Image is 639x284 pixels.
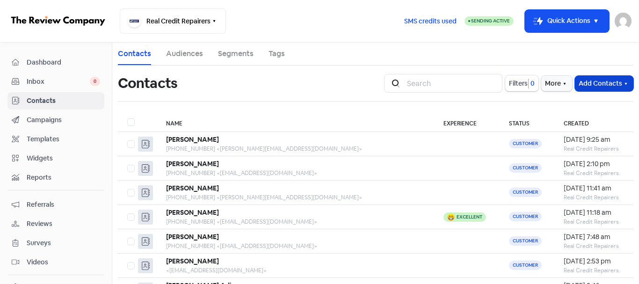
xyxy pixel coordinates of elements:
[564,193,624,202] div: Real Credit Repairers
[509,261,542,270] span: Customer
[525,10,609,32] button: Quick Actions
[27,200,100,210] span: Referrals
[7,92,104,109] a: Contacts
[120,8,226,34] button: Real Credit Repairers
[500,113,555,132] th: Status
[166,135,219,144] b: [PERSON_NAME]
[166,266,425,275] div: <[EMAIL_ADDRESS][DOMAIN_NAME]>
[166,160,219,168] b: [PERSON_NAME]
[615,13,632,29] img: User
[7,111,104,129] a: Campaigns
[434,113,500,132] th: Experience
[7,169,104,186] a: Reports
[166,208,219,217] b: [PERSON_NAME]
[564,208,624,218] div: [DATE] 11:18 am
[27,115,100,125] span: Campaigns
[564,145,624,153] div: Real Credit Repairers
[166,257,219,265] b: [PERSON_NAME]
[471,18,510,24] span: Sending Active
[564,242,624,250] div: Real Credit Repairers
[7,73,104,90] a: Inbox 0
[554,113,633,132] th: Created
[509,188,542,197] span: Customer
[27,153,100,163] span: Widgets
[564,256,624,266] div: [DATE] 2:53 pm
[457,215,482,219] div: Excellent
[118,48,151,59] a: Contacts
[218,48,254,59] a: Segments
[27,134,100,144] span: Templates
[7,234,104,252] a: Surveys
[118,68,177,98] h1: Contacts
[7,150,104,167] a: Widgets
[541,76,572,91] button: More
[90,77,100,86] span: 0
[529,79,535,88] span: 0
[7,215,104,233] a: Reviews
[166,242,425,250] div: [PHONE_NUMBER] <[EMAIL_ADDRESS][DOMAIN_NAME]>
[564,159,624,169] div: [DATE] 2:10 pm
[166,145,425,153] div: [PHONE_NUMBER] <[PERSON_NAME][EMAIL_ADDRESS][DOMAIN_NAME]>
[7,54,104,71] a: Dashboard
[7,196,104,213] a: Referrals
[166,233,219,241] b: [PERSON_NAME]
[404,16,457,26] span: SMS credits used
[27,219,100,229] span: Reviews
[509,79,528,88] span: Filters
[7,131,104,148] a: Templates
[7,254,104,271] a: Videos
[564,232,624,242] div: [DATE] 7:48 am
[564,218,624,226] div: Real Credit Repairers
[564,266,624,275] div: Real Credit Repairers
[166,48,203,59] a: Audiences
[166,218,425,226] div: [PHONE_NUMBER] <[EMAIL_ADDRESS][DOMAIN_NAME]>
[27,96,100,106] span: Contacts
[27,257,100,267] span: Videos
[509,236,542,246] span: Customer
[396,15,465,25] a: SMS credits used
[564,135,624,145] div: [DATE] 9:25 am
[564,183,624,193] div: [DATE] 11:41 am
[401,74,502,93] input: Search
[166,184,219,192] b: [PERSON_NAME]
[269,48,285,59] a: Tags
[27,238,100,248] span: Surveys
[27,58,100,67] span: Dashboard
[505,75,538,91] button: Filters0
[27,173,100,182] span: Reports
[157,113,434,132] th: Name
[509,139,542,148] span: Customer
[564,169,624,177] div: Real Credit Repairers
[509,212,542,221] span: Customer
[575,76,633,91] button: Add Contacts
[465,15,514,27] a: Sending Active
[166,169,425,177] div: [PHONE_NUMBER] <[EMAIL_ADDRESS][DOMAIN_NAME]>
[509,163,542,173] span: Customer
[166,193,425,202] div: [PHONE_NUMBER] <[PERSON_NAME][EMAIL_ADDRESS][DOMAIN_NAME]>
[27,77,90,87] span: Inbox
